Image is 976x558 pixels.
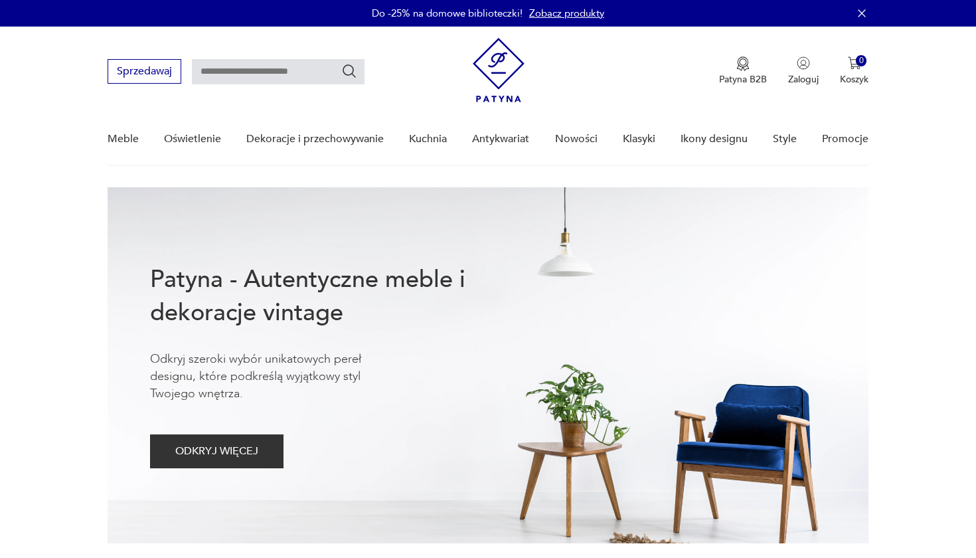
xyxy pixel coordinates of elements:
[719,56,767,86] a: Ikona medaluPatyna B2B
[150,351,402,403] p: Odkryj szeroki wybór unikatowych pereł designu, które podkreślą wyjątkowy styl Twojego wnętrza.
[719,73,767,86] p: Patyna B2B
[736,56,750,71] img: Ikona medalu
[848,56,861,70] img: Ikona koszyka
[150,263,509,329] h1: Patyna - Autentyczne meble i dekoracje vintage
[473,38,525,102] img: Patyna - sklep z meblami i dekoracjami vintage
[797,56,810,70] img: Ikonka użytkownika
[788,56,819,86] button: Zaloguj
[246,114,384,165] a: Dekoracje i przechowywanie
[555,114,598,165] a: Nowości
[788,73,819,86] p: Zaloguj
[150,434,284,468] button: ODKRYJ WIĘCEJ
[164,114,221,165] a: Oświetlenie
[108,114,139,165] a: Meble
[856,55,867,66] div: 0
[108,59,181,84] button: Sprzedawaj
[840,73,868,86] p: Koszyk
[108,68,181,77] a: Sprzedawaj
[822,114,868,165] a: Promocje
[409,114,447,165] a: Kuchnia
[840,56,868,86] button: 0Koszyk
[773,114,797,165] a: Style
[529,7,604,20] a: Zobacz produkty
[341,63,357,79] button: Szukaj
[472,114,529,165] a: Antykwariat
[719,56,767,86] button: Patyna B2B
[623,114,655,165] a: Klasyki
[150,448,284,457] a: ODKRYJ WIĘCEJ
[372,7,523,20] p: Do -25% na domowe biblioteczki!
[681,114,748,165] a: Ikony designu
